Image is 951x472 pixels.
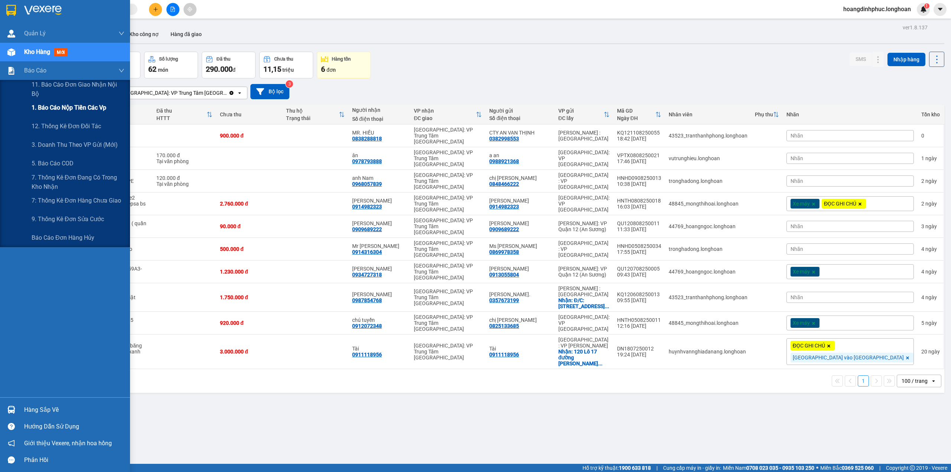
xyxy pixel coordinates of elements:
[489,198,551,204] div: vũ đình tiến
[489,115,551,121] div: Số điện thoại
[791,246,803,252] span: Nhãn
[489,226,519,232] div: 0909689222
[156,181,212,187] div: Tại văn phòng
[414,127,482,145] div: [GEOGRAPHIC_DATA]: VP Trung Tâm [GEOGRAPHIC_DATA]
[202,52,256,78] button: Đã thu290.000đ
[414,172,482,190] div: [GEOGRAPHIC_DATA]: VP Trung Tâm [GEOGRAPHIC_DATA]
[558,149,610,167] div: [GEOGRAPHIC_DATA]: VP [GEOGRAPHIC_DATA]
[156,115,207,121] div: HTTT
[24,66,46,75] span: Báo cáo
[617,352,661,358] div: 19:24 [DATE]
[489,130,551,136] div: CTY AN VẠN THỊNH
[220,349,279,355] div: 3.000.000 đ
[617,346,661,352] div: DN1807250012
[332,56,351,62] div: Hàng tồn
[352,272,382,278] div: 0934727318
[617,198,661,204] div: HNTH0808250018
[902,377,928,385] div: 100 / trang
[921,155,940,161] div: 1
[149,3,162,16] button: plus
[937,6,944,13] span: caret-down
[558,349,610,366] div: Nhận: 120 Lô 17 đường Phạm Văn Đồng, Sơn Trà, Đà Nẵng
[489,323,519,329] div: 0825133685
[921,223,940,229] div: 3
[617,220,661,226] div: QU120808250011
[934,3,947,16] button: caret-down
[837,4,917,14] span: hoangdinhphuc.longhoan
[220,201,279,207] div: 2.760.000 đ
[558,240,610,258] div: [GEOGRAPHIC_DATA] : VP [GEOGRAPHIC_DATA]
[286,108,339,114] div: Thu hộ
[352,116,406,122] div: Số điện thoại
[263,65,281,74] span: 11,15
[669,349,747,355] div: huynhvannghiadanang.longhoan
[32,233,94,242] span: Báo cáo đơn hàng hủy
[925,269,937,275] span: ngày
[755,111,773,117] div: Phụ thu
[558,297,610,309] div: Nhận: Đ/C: SN 1030 Tổ 15, Khu phố Bình Phong, phường Mỹ Phong (xã Tân Mỹ Chánh cũ), MỹTho, Tiền G...
[156,108,207,114] div: Đã thu
[921,246,940,252] div: 4
[489,175,551,181] div: chị Thu
[617,323,661,329] div: 12:16 [DATE]
[166,3,179,16] button: file-add
[793,200,810,207] span: Xe máy
[617,272,661,278] div: 09:43 [DATE]
[54,48,68,56] span: mới
[558,115,604,121] div: ĐC lấy
[24,404,124,416] div: Hàng sắp về
[220,320,279,326] div: 920.000 đ
[237,90,243,96] svg: open
[489,181,519,187] div: 0848466222
[32,80,124,98] span: 11. Báo cáo đơn giao nhận nội bộ
[6,5,16,16] img: logo-vxr
[352,198,406,204] div: vũ đình tiến
[489,291,551,297] div: Bùi Ngọc Thuyên.
[220,133,279,139] div: 900.000 đ
[24,48,50,55] span: Kho hàng
[8,423,15,430] span: question-circle
[233,67,236,73] span: đ
[669,155,747,161] div: vutrunghieu.longhoan
[921,201,940,207] div: 2
[617,266,661,272] div: QU120708250005
[220,246,279,252] div: 500.000 đ
[925,294,937,300] span: ngày
[925,223,937,229] span: ngày
[558,266,610,278] div: [PERSON_NAME]: VP Quận 12 (An Sương)
[414,263,482,281] div: [GEOGRAPHIC_DATA]: VP Trung Tâm [GEOGRAPHIC_DATA]
[723,464,814,472] span: Miền Nam
[842,465,874,471] strong: 0369 525 060
[489,152,551,158] div: a an
[414,195,482,213] div: [GEOGRAPHIC_DATA]: VP Trung Tâm [GEOGRAPHIC_DATA]
[925,155,937,161] span: ngày
[793,268,810,275] span: Xe máy
[617,175,661,181] div: HNHD0908250013
[925,201,937,207] span: ngày
[206,65,233,74] span: 290.000
[791,294,803,300] span: Nhãn
[250,84,289,99] button: Bộ lọc
[286,115,339,121] div: Trạng thái
[352,130,406,136] div: MR. HIẾU
[663,464,721,472] span: Cung cấp máy in - giấy in:
[220,269,279,275] div: 1.230.000 đ
[555,105,613,125] th: Toggle SortBy
[228,90,234,96] svg: Clear value
[558,172,610,190] div: [GEOGRAPHIC_DATA] : VP [GEOGRAPHIC_DATA]
[119,68,124,74] span: down
[656,464,658,472] span: |
[220,294,279,300] div: 1.750.000 đ
[910,465,915,471] span: copyright
[489,317,551,323] div: chị phương
[850,52,872,66] button: SMS
[793,342,825,349] span: ĐỌC GHI CHÚ
[558,337,610,349] div: [GEOGRAPHIC_DATA] : VP [PERSON_NAME]
[144,52,198,78] button: Số lượng62món
[617,130,661,136] div: KQ121108250055
[558,108,604,114] div: VP gửi
[352,220,406,226] div: Chị Huyền
[282,67,294,73] span: triệu
[158,67,168,73] span: món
